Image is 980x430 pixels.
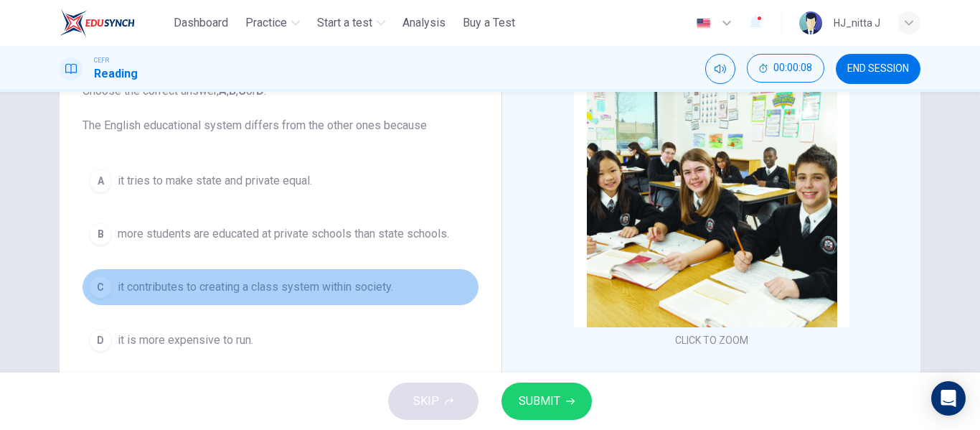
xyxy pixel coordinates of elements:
span: Practice [245,14,287,32]
button: Bmore students are educated at private schools than state schools. [83,216,479,252]
button: END SESSION [836,54,920,84]
div: Open Intercom Messenger [931,381,966,416]
button: Ait tries to make state and private equal. [83,163,479,199]
img: Profile picture [799,11,822,34]
div: B [89,223,112,246]
span: SUBMIT [519,391,560,411]
a: ELTC logo [60,9,168,37]
img: ELTC logo [60,9,135,37]
div: Mute [705,54,735,84]
button: Start a test [311,10,391,36]
button: Analysis [397,10,451,36]
h1: Reading [94,65,138,83]
span: it tries to make state and private equal. [118,172,312,190]
img: en [694,18,712,29]
button: Cit contributes to creating a class system within society. [83,269,479,305]
span: it is more expensive to run. [118,332,253,349]
span: it contributes to creating a class system within society. [118,279,393,296]
div: C [89,276,112,299]
div: A [89,169,112,192]
button: Buy a Test [457,10,521,36]
span: Start a test [317,14,372,32]
div: Hide [747,54,824,84]
button: SUBMIT [501,383,592,420]
button: Practice [240,10,306,36]
div: HJ_nitta J [834,14,880,32]
span: Analysis [402,14,446,32]
span: more students are educated at private schools than state schools. [118,225,449,243]
span: Dashboard [174,14,228,32]
span: CEFR [94,55,109,65]
span: Buy a Test [463,14,515,32]
span: Choose the correct answer, , , or . The English educational system differs from the other ones be... [83,83,479,134]
div: D [89,329,112,352]
button: Dit is more expensive to run. [83,322,479,358]
span: END SESSION [847,63,909,75]
button: Dashboard [168,10,234,36]
button: 00:00:08 [747,54,824,83]
span: 00:00:08 [773,62,812,74]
